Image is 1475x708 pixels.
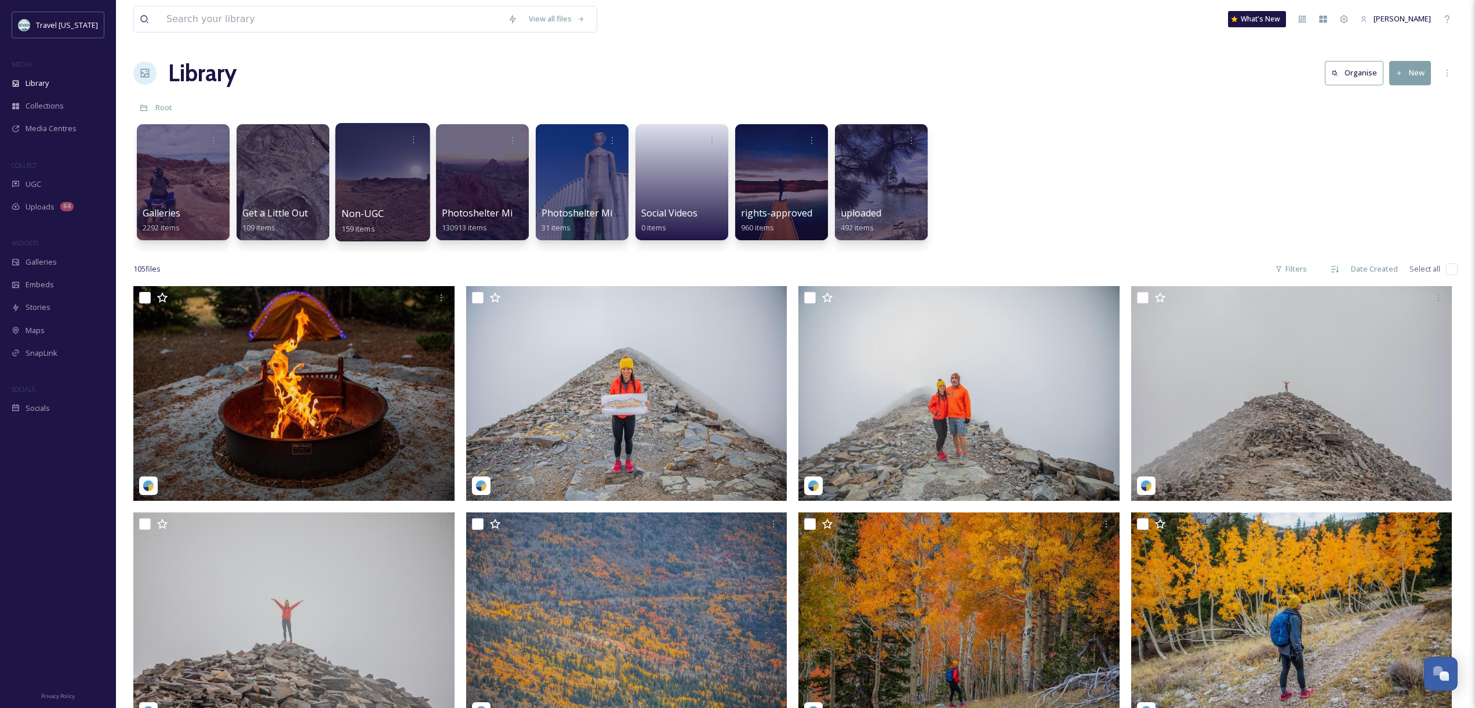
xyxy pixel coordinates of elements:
[466,286,787,501] img: gtr_mike-18410990206112442.jpeg
[36,20,98,30] span: Travel [US_STATE]
[841,222,874,233] span: 492 items
[12,161,37,169] span: COLLECT
[475,480,487,492] img: snapsea-logo.png
[542,207,689,219] span: Photoshelter Migration (Example)
[341,207,384,220] span: Non-UGC
[841,208,881,233] a: uploaded492 items
[741,208,812,233] a: rights-approved960 items
[242,208,337,233] a: Get a Little Out There109 items
[1140,480,1152,492] img: snapsea-logo.png
[1325,61,1383,85] button: Organise
[808,480,819,492] img: snapsea-logo.png
[26,179,41,190] span: UGC
[242,222,275,233] span: 109 items
[1409,263,1440,274] span: Select all
[442,222,487,233] span: 130913 items
[26,100,64,111] span: Collections
[155,100,172,114] a: Root
[161,6,502,32] input: Search your library
[26,348,57,359] span: SnapLink
[1389,61,1431,85] button: New
[41,688,75,702] a: Privacy Policy
[26,257,57,268] span: Galleries
[26,123,77,134] span: Media Centres
[143,480,154,492] img: snapsea-logo.png
[341,208,384,234] a: Non-UGC159 items
[542,208,689,233] a: Photoshelter Migration (Example)31 items
[1354,8,1437,30] a: [PERSON_NAME]
[641,208,697,233] a: Social Videos0 items
[242,207,337,219] span: Get a Little Out There
[1424,657,1458,691] button: Open Chat
[26,279,54,290] span: Embeds
[143,208,180,233] a: Galleries2292 items
[1269,258,1313,280] div: Filters
[60,202,74,211] div: 64
[442,208,545,233] a: Photoshelter Migration130913 items
[133,263,161,274] span: 105 file s
[341,223,375,233] span: 159 items
[1131,286,1452,501] img: gtr_mike-18057979934403789.jpeg
[542,222,571,233] span: 31 items
[26,78,49,89] span: Library
[26,325,45,336] span: Maps
[741,207,812,219] span: rights-approved
[133,286,455,501] img: gtr_mike-18053646662636972.jpeg
[143,222,180,233] span: 2292 items
[741,222,774,233] span: 960 items
[26,201,55,212] span: Uploads
[41,692,75,700] span: Privacy Policy
[26,403,50,414] span: Socials
[523,8,591,30] a: View all files
[1345,258,1404,280] div: Date Created
[155,102,172,113] span: Root
[19,19,30,31] img: download.jpeg
[798,286,1120,501] img: gtr_mike-18178027693343473.jpeg
[12,239,38,247] span: WIDGETS
[841,207,881,219] span: uploaded
[143,207,180,219] span: Galleries
[1228,11,1286,27] a: What's New
[641,222,666,233] span: 0 items
[168,56,237,91] a: Library
[1374,13,1431,24] span: [PERSON_NAME]
[641,207,697,219] span: Social Videos
[12,60,32,68] span: MEDIA
[26,302,50,313] span: Stories
[442,207,545,219] span: Photoshelter Migration
[12,385,35,393] span: SOCIALS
